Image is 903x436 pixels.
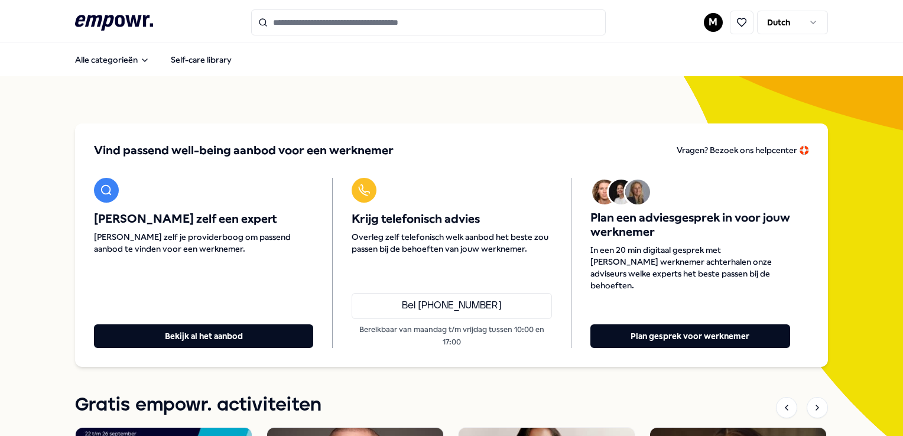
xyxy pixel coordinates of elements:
[590,324,790,348] button: Plan gesprek voor werknemer
[251,9,606,35] input: Search for products, categories or subcategories
[352,231,551,255] span: Overleg zelf telefonisch welk aanbod het beste zou passen bij de behoeften van jouw werknemer.
[677,145,809,155] span: Vragen? Bezoek ons helpcenter 🛟
[609,180,634,204] img: Avatar
[352,293,551,319] a: Bel [PHONE_NUMBER]
[94,231,313,255] span: [PERSON_NAME] zelf je providerboog om passend aanbod te vinden voor een werknemer.
[677,142,809,159] a: Vragen? Bezoek ons helpcenter 🛟
[94,142,394,159] span: Vind passend well-being aanbod voor een werknemer
[352,212,551,226] span: Krijg telefonisch advies
[704,13,723,32] button: M
[66,48,159,71] button: Alle categorieën
[75,391,321,420] h1: Gratis empowr. activiteiten
[94,324,313,348] button: Bekijk al het aanbod
[94,212,313,226] span: [PERSON_NAME] zelf een expert
[66,48,241,71] nav: Main
[352,324,551,348] p: Bereikbaar van maandag t/m vrijdag tussen 10:00 en 17:00
[590,211,790,239] span: Plan een adviesgesprek in voor jouw werknemer
[625,180,650,204] img: Avatar
[161,48,241,71] a: Self-care library
[590,244,790,291] span: In een 20 min digitaal gesprek met [PERSON_NAME] werknemer achterhalen onze adviseurs welke exper...
[592,180,617,204] img: Avatar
